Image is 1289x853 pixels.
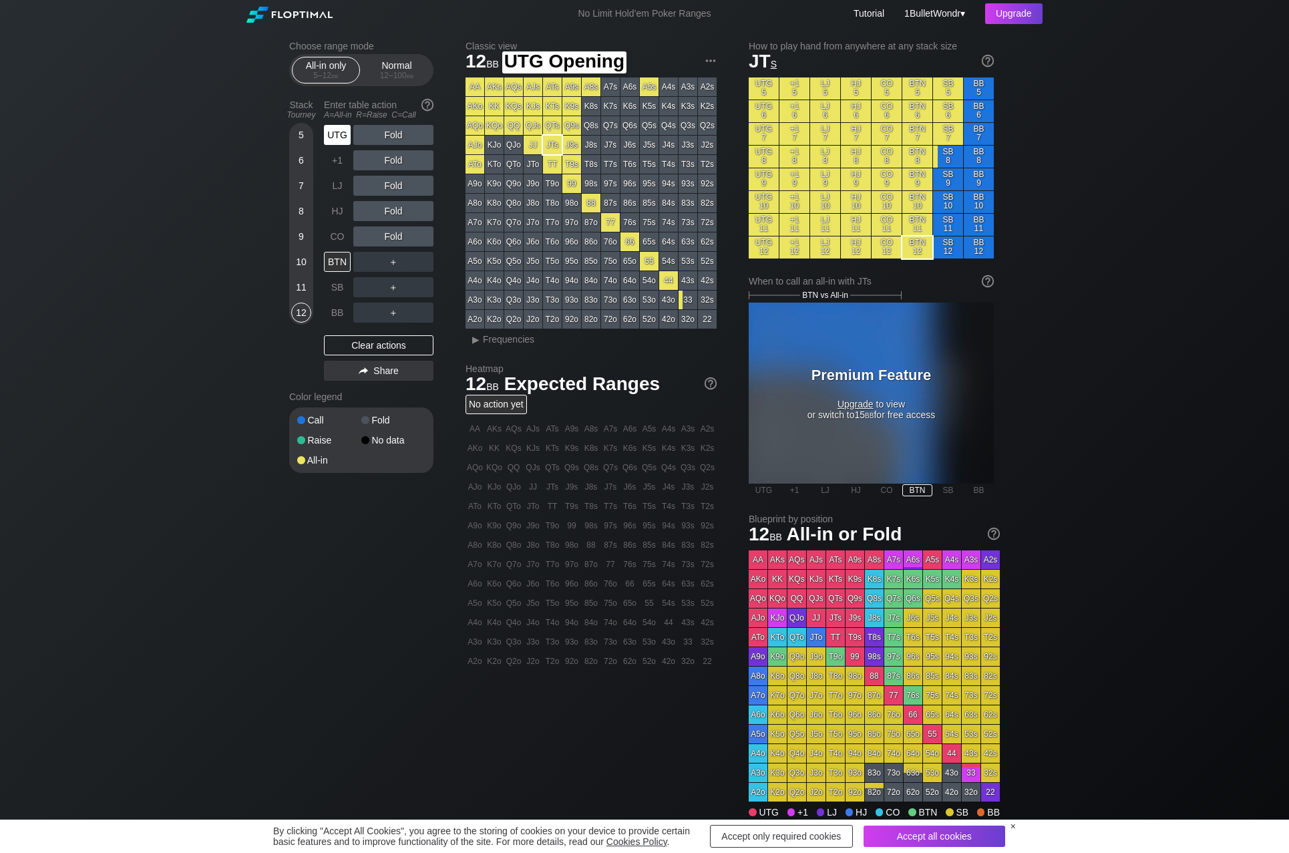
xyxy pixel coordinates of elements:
div: A7o [466,213,484,232]
a: Cookies Policy [606,836,667,847]
span: bb [486,55,499,70]
div: BB 7 [964,123,994,145]
div: A4o [466,271,484,290]
div: 93s [679,174,697,193]
div: 72s [698,213,717,232]
div: 82s [698,194,717,212]
div: HJ 10 [841,191,871,213]
div: 76s [620,213,639,232]
div: UTG 10 [749,191,779,213]
div: All-in [297,456,361,465]
div: 54s [659,252,678,271]
div: A6s [620,77,639,96]
div: T9s [562,155,581,174]
div: BB 6 [964,100,994,122]
div: J6s [620,136,639,154]
div: A3o [466,291,484,309]
div: SB 5 [933,77,963,100]
div: K9s [562,97,581,116]
div: 33 [679,291,697,309]
div: J5o [524,252,542,271]
div: 43o [659,291,678,309]
div: Q8s [582,116,600,135]
div: 83s [679,194,697,212]
img: help.32db89a4.svg [420,98,435,112]
div: A7s [601,77,620,96]
div: 9 [291,226,311,246]
span: UTG Opening [502,51,626,73]
div: Q6s [620,116,639,135]
div: HJ [324,201,351,221]
div: K3s [679,97,697,116]
div: BTN [324,252,351,272]
div: 97o [562,213,581,232]
div: BB 5 [964,77,994,100]
div: BTN 11 [902,214,932,236]
div: 96s [620,174,639,193]
div: 62o [620,310,639,329]
div: SB 6 [933,100,963,122]
div: K4o [485,271,504,290]
div: +1 [324,150,351,170]
div: J6o [524,232,542,251]
div: 99 [562,174,581,193]
div: CO 7 [872,123,902,145]
div: K2s [698,97,717,116]
div: HJ 12 [841,236,871,259]
div: KQs [504,97,523,116]
div: KJo [485,136,504,154]
div: No Limit Hold’em Poker Ranges [558,8,731,22]
div: T2o [543,310,562,329]
div: KJs [524,97,542,116]
div: Q3o [504,291,523,309]
span: bb [331,71,339,80]
div: Fold [353,226,433,246]
div: CO 8 [872,146,902,168]
div: 73s [679,213,697,232]
div: Call [297,415,361,425]
div: Q2o [504,310,523,329]
div: LJ [324,176,351,196]
div: ATo [466,155,484,174]
div: J4o [524,271,542,290]
div: AKo [466,97,484,116]
div: +1 10 [779,191,809,213]
div: UTG 7 [749,123,779,145]
div: T8s [582,155,600,174]
div: HJ 6 [841,100,871,122]
div: SB [324,277,351,297]
div: BTN 5 [902,77,932,100]
div: J7s [601,136,620,154]
div: 98s [582,174,600,193]
div: A5s [640,77,659,96]
div: LJ 11 [810,214,840,236]
div: A4s [659,77,678,96]
div: 54o [640,271,659,290]
div: KTs [543,97,562,116]
div: 22 [698,310,717,329]
div: Stack [284,94,319,125]
div: 72o [601,310,620,329]
div: 77 [601,213,620,232]
div: SB 10 [933,191,963,213]
span: 1BulletWondr [904,8,960,19]
img: help.32db89a4.svg [980,274,995,289]
div: BB 11 [964,214,994,236]
div: K9o [485,174,504,193]
div: Enter table action [324,94,433,125]
div: 32s [698,291,717,309]
div: BTN 7 [902,123,932,145]
div: +1 7 [779,123,809,145]
div: A6o [466,232,484,251]
div: SB 7 [933,123,963,145]
div: SB 12 [933,236,963,259]
div: 65o [620,252,639,271]
img: help.32db89a4.svg [980,53,995,68]
div: Accept all cookies [864,826,1005,847]
div: T2s [698,155,717,174]
div: 64o [620,271,639,290]
div: SB 9 [933,168,963,190]
div: QJo [504,136,523,154]
div: LJ 7 [810,123,840,145]
div: 12 [291,303,311,323]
